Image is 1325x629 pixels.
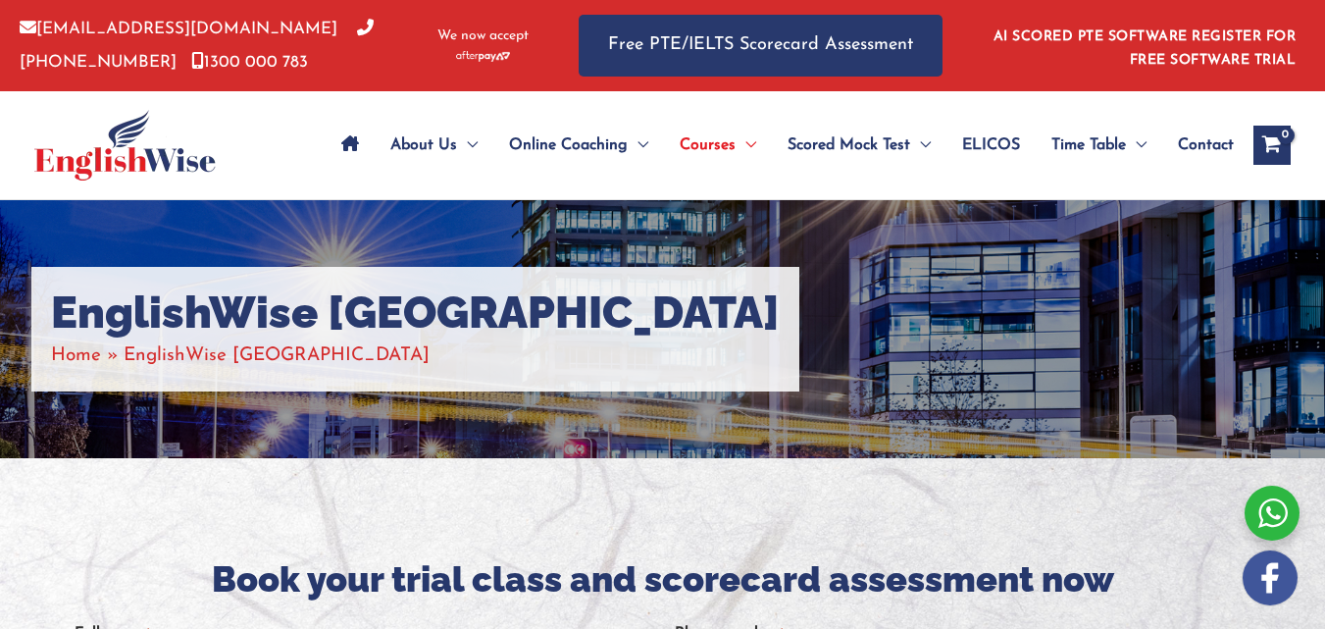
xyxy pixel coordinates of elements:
nav: Breadcrumbs [51,340,780,372]
a: [PHONE_NUMBER] [20,21,374,70]
img: Afterpay-Logo [456,51,510,62]
span: About Us [390,111,457,180]
span: We now accept [437,26,529,46]
h1: EnglishWise [GEOGRAPHIC_DATA] [51,287,780,340]
span: ELICOS [962,111,1020,180]
a: 1300 000 783 [191,54,308,71]
a: [EMAIL_ADDRESS][DOMAIN_NAME] [20,21,337,37]
span: Menu Toggle [628,111,648,180]
a: Time TableMenu Toggle [1036,111,1162,180]
span: Menu Toggle [1126,111,1147,180]
a: CoursesMenu Toggle [664,111,772,180]
span: Menu Toggle [736,111,756,180]
a: Scored Mock TestMenu Toggle [772,111,946,180]
span: Scored Mock Test [788,111,910,180]
nav: Site Navigation: Main Menu [326,111,1234,180]
img: cropped-ew-logo [34,110,216,181]
a: Home [51,346,101,365]
a: Contact [1162,111,1234,180]
img: white-facebook.png [1243,550,1298,605]
a: View Shopping Cart, empty [1253,126,1291,165]
span: Online Coaching [509,111,628,180]
span: Time Table [1051,111,1126,180]
a: Free PTE/IELTS Scorecard Assessment [579,15,943,77]
aside: Header Widget 1 [982,14,1305,78]
h2: Book your trial class and scorecard assessment now [75,556,1251,603]
span: Contact [1178,111,1234,180]
a: ELICOS [946,111,1036,180]
span: Menu Toggle [457,111,478,180]
span: EnglishWise [GEOGRAPHIC_DATA] [124,346,430,365]
a: About UsMenu Toggle [375,111,493,180]
a: AI SCORED PTE SOFTWARE REGISTER FOR FREE SOFTWARE TRIAL [994,29,1297,68]
span: Menu Toggle [910,111,931,180]
a: Online CoachingMenu Toggle [493,111,664,180]
span: Courses [680,111,736,180]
